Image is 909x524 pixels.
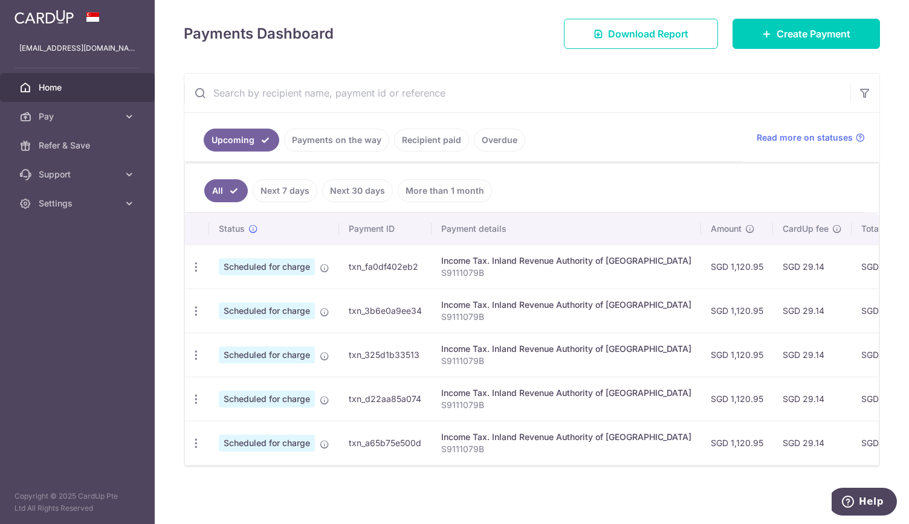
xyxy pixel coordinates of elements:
[398,179,492,202] a: More than 1 month
[39,139,118,152] span: Refer & Save
[253,179,317,202] a: Next 7 days
[15,10,74,24] img: CardUp
[219,258,315,275] span: Scheduled for charge
[777,27,850,41] span: Create Payment
[441,343,691,355] div: Income Tax. Inland Revenue Authority of [GEOGRAPHIC_DATA]
[441,311,691,323] p: S9111079B
[701,289,773,333] td: SGD 1,120.95
[39,168,118,181] span: Support
[773,421,852,465] td: SGD 29.14
[733,19,880,49] a: Create Payment
[757,132,853,144] span: Read more on statuses
[608,27,688,41] span: Download Report
[757,132,865,144] a: Read more on statuses
[204,179,248,202] a: All
[701,421,773,465] td: SGD 1,120.95
[711,223,742,235] span: Amount
[564,19,718,49] a: Download Report
[284,129,389,152] a: Payments on the way
[204,129,279,152] a: Upcoming
[219,223,245,235] span: Status
[339,244,432,289] td: txn_fa0df402eb2
[184,74,850,112] input: Search by recipient name, payment id or reference
[339,213,432,244] th: Payment ID
[339,421,432,465] td: txn_a65b75e500d
[701,244,773,289] td: SGD 1,120.95
[441,387,691,399] div: Income Tax. Inland Revenue Authority of [GEOGRAPHIC_DATA]
[441,399,691,411] p: S9111079B
[773,244,852,289] td: SGD 29.14
[219,302,315,319] span: Scheduled for charge
[783,223,829,235] span: CardUp fee
[184,23,334,45] h4: Payments Dashboard
[474,129,525,152] a: Overdue
[339,289,432,333] td: txn_3b6e0a9ee34
[773,289,852,333] td: SGD 29.14
[219,391,315,407] span: Scheduled for charge
[701,333,773,377] td: SGD 1,120.95
[39,110,118,123] span: Pay
[701,377,773,421] td: SGD 1,120.95
[339,377,432,421] td: txn_d22aa85a074
[441,299,691,311] div: Income Tax. Inland Revenue Authority of [GEOGRAPHIC_DATA]
[441,255,691,267] div: Income Tax. Inland Revenue Authority of [GEOGRAPHIC_DATA]
[441,267,691,279] p: S9111079B
[322,179,393,202] a: Next 30 days
[832,488,897,518] iframe: Opens a widget where you can find more information
[441,443,691,455] p: S9111079B
[432,213,701,244] th: Payment details
[39,197,118,209] span: Settings
[394,129,469,152] a: Recipient paid
[773,333,852,377] td: SGD 29.14
[339,333,432,377] td: txn_325d1b33513
[19,42,135,54] p: [EMAIL_ADDRESS][DOMAIN_NAME]
[219,435,315,452] span: Scheduled for charge
[441,355,691,367] p: S9111079B
[39,81,118,94] span: Home
[861,223,901,235] span: Total amt.
[219,347,315,363] span: Scheduled for charge
[773,377,852,421] td: SGD 29.14
[441,431,691,443] div: Income Tax. Inland Revenue Authority of [GEOGRAPHIC_DATA]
